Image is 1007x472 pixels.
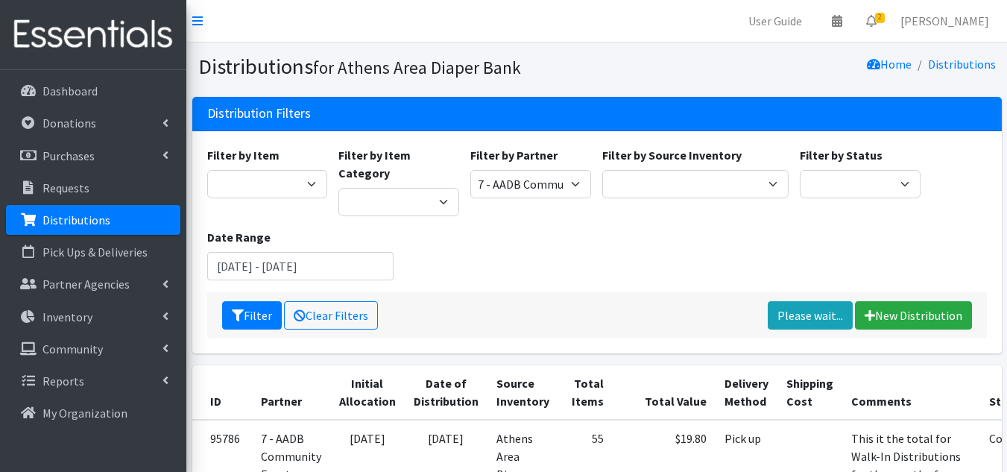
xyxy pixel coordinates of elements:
th: Total Value [613,365,716,420]
a: Purchases [6,141,180,171]
span: 2 [875,13,885,23]
p: Partner Agencies [42,277,130,292]
p: Distributions [42,213,110,227]
a: User Guide [736,6,814,36]
th: Initial Allocation [330,365,405,420]
th: Source Inventory [487,365,558,420]
th: Comments [842,365,980,420]
p: Reports [42,374,84,388]
img: HumanEssentials [6,10,180,60]
a: Community [6,334,180,364]
th: Partner [252,365,330,420]
th: Date of Distribution [405,365,487,420]
a: Dashboard [6,76,180,106]
label: Filter by Item [207,146,280,164]
a: Please wait... [768,301,853,330]
p: Dashboard [42,84,98,98]
th: ID [192,365,252,420]
label: Filter by Partner [470,146,558,164]
a: Reports [6,366,180,396]
th: Delivery Method [716,365,777,420]
p: My Organization [42,406,127,421]
a: 2 [854,6,888,36]
p: Pick Ups & Deliveries [42,245,148,259]
p: Purchases [42,148,95,163]
a: Home [867,57,912,72]
a: Distributions [928,57,996,72]
input: January 1, 2011 - December 31, 2011 [207,252,394,280]
label: Date Range [207,228,271,246]
p: Donations [42,116,96,130]
p: Requests [42,180,89,195]
a: Requests [6,173,180,203]
label: Filter by Status [800,146,883,164]
th: Shipping Cost [777,365,842,420]
h1: Distributions [198,54,592,80]
label: Filter by Source Inventory [602,146,742,164]
h3: Distribution Filters [207,106,311,122]
a: Partner Agencies [6,269,180,299]
th: Total Items [558,365,613,420]
a: My Organization [6,398,180,428]
p: Community [42,342,103,356]
a: Clear Filters [284,301,378,330]
label: Filter by Item Category [338,146,459,182]
small: for Athens Area Diaper Bank [313,57,521,78]
button: Filter [222,301,282,330]
a: Inventory [6,302,180,332]
a: [PERSON_NAME] [888,6,1001,36]
a: New Distribution [855,301,972,330]
p: Inventory [42,309,92,324]
a: Distributions [6,205,180,235]
a: Donations [6,108,180,138]
a: Pick Ups & Deliveries [6,237,180,267]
